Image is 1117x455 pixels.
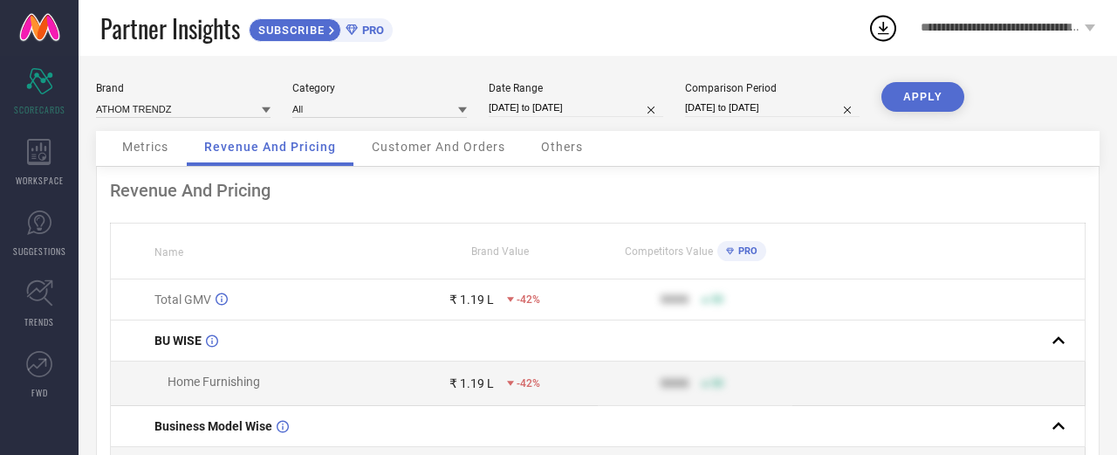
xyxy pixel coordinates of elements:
div: Category [292,82,467,94]
span: Total GMV [154,293,211,307]
div: Date Range [489,82,663,94]
button: APPLY [881,82,964,112]
div: 9999 [661,376,689,390]
div: ₹ 1.19 L [449,376,494,390]
span: 50 [711,377,723,390]
span: Customer And Orders [372,140,505,154]
span: -42% [517,293,540,306]
a: SUBSCRIBEPRO [249,14,393,42]
span: Partner Insights [100,10,240,46]
div: Revenue And Pricing [110,180,1086,201]
div: Brand [96,82,271,94]
span: SUGGESTIONS [13,245,66,258]
span: SCORECARDS [14,103,65,116]
span: TRENDS [24,315,54,328]
div: Comparison Period [685,82,860,94]
span: Competitors Value [625,245,713,258]
span: FWD [31,386,48,399]
input: Select date range [489,99,663,117]
span: PRO [734,245,757,257]
span: Name [154,246,183,259]
span: Home Furnishing [168,375,260,389]
div: ₹ 1.19 L [449,293,494,307]
span: Metrics [122,140,168,154]
span: SUBSCRIBE [250,24,329,37]
span: -42% [517,377,540,390]
span: PRO [358,24,384,37]
span: 50 [711,293,723,306]
span: WORKSPACE [16,174,64,187]
div: 9999 [661,293,689,307]
span: Others [541,140,583,154]
div: Open download list [867,12,899,44]
span: BU WISE [154,334,202,348]
span: Brand Value [471,245,529,258]
span: Revenue And Pricing [204,140,336,154]
input: Select comparison period [685,99,860,117]
span: Business Model Wise [154,419,272,433]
